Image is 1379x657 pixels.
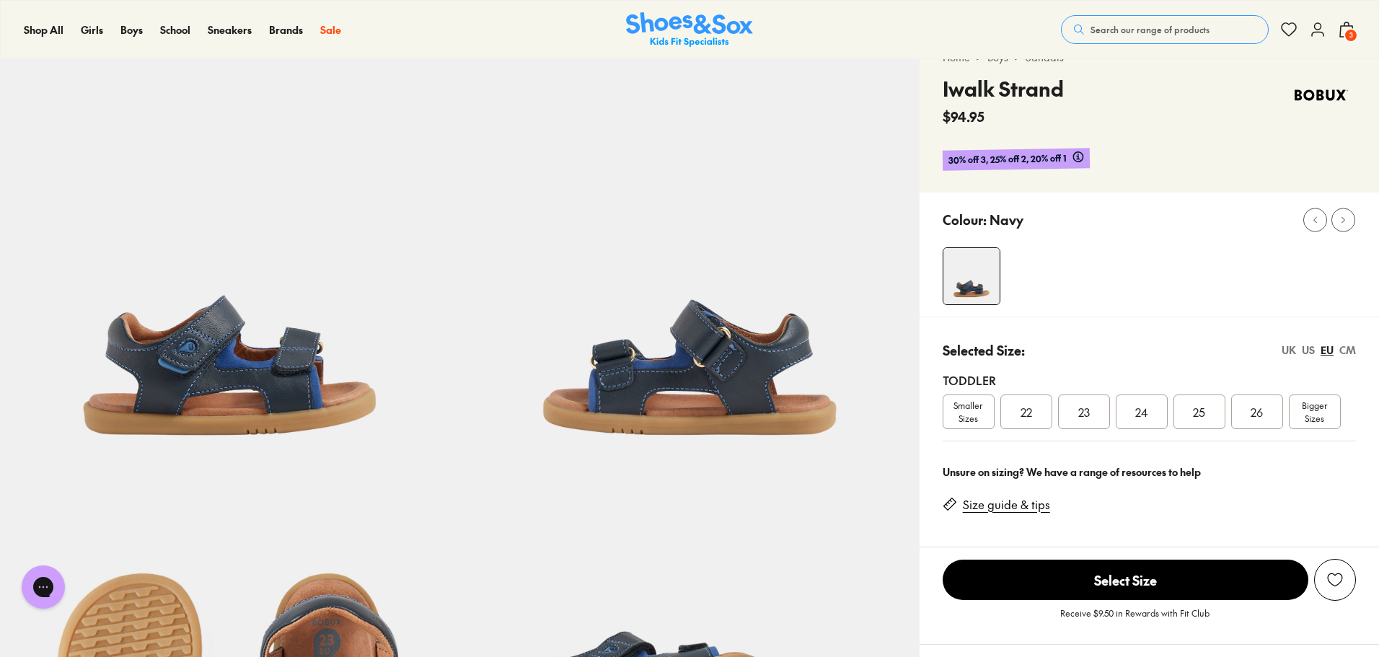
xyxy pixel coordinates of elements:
a: Brands [269,22,303,38]
span: Brands [269,22,303,37]
p: Receive $9.50 in Rewards with Fit Club [1060,607,1210,632]
span: Search our range of products [1091,23,1210,36]
a: School [160,22,190,38]
span: Sale [320,22,341,37]
div: Unsure on sizing? We have a range of resources to help [943,464,1356,480]
span: School [160,22,190,37]
span: Boys [120,22,143,37]
img: 4-551620_1 [943,248,1000,304]
span: Girls [81,22,103,37]
p: Colour: [943,210,987,229]
iframe: Gorgias live chat messenger [14,560,72,614]
span: Shop All [24,22,63,37]
span: 22 [1021,403,1032,420]
img: Vendor logo [1287,74,1356,117]
div: US [1302,343,1315,358]
button: 3 [1338,14,1355,45]
a: Shoes & Sox [626,12,753,48]
img: SNS_Logo_Responsive.svg [626,12,753,48]
p: Selected Size: [943,340,1025,360]
span: $94.95 [943,107,984,126]
a: Sneakers [208,22,252,38]
span: Select Size [943,560,1308,600]
a: Girls [81,22,103,38]
span: 24 [1135,403,1148,420]
span: Smaller Sizes [943,399,994,425]
button: Select Size [943,559,1308,601]
a: Shop All [24,22,63,38]
img: 5-551621_1 [459,35,919,494]
div: EU [1321,343,1334,358]
a: Size guide & tips [963,497,1050,513]
a: Boys [120,22,143,38]
span: Bigger Sizes [1302,399,1327,425]
span: 23 [1078,403,1090,420]
a: Sale [320,22,341,38]
span: 26 [1251,403,1263,420]
span: 30% off 3, 25% off 2, 20% off 1 [948,151,1066,167]
span: 25 [1193,403,1205,420]
p: Navy [990,210,1023,229]
div: CM [1339,343,1356,358]
h4: Iwalk Strand [943,74,1064,104]
div: Toddler [943,371,1356,389]
button: Add to Wishlist [1314,559,1356,601]
span: Sneakers [208,22,252,37]
button: Search our range of products [1061,15,1269,44]
div: UK [1282,343,1296,358]
span: 3 [1344,28,1358,43]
